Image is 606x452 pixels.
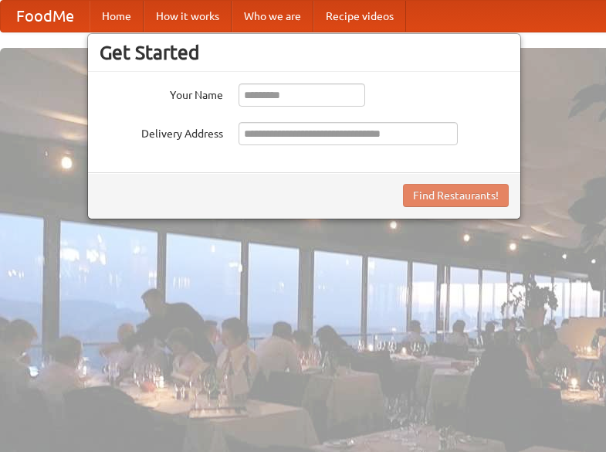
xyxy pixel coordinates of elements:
[100,83,223,103] label: Your Name
[313,1,406,32] a: Recipe videos
[1,1,90,32] a: FoodMe
[100,122,223,141] label: Delivery Address
[90,1,144,32] a: Home
[232,1,313,32] a: Who we are
[100,41,509,64] h3: Get Started
[403,184,509,207] button: Find Restaurants!
[144,1,232,32] a: How it works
